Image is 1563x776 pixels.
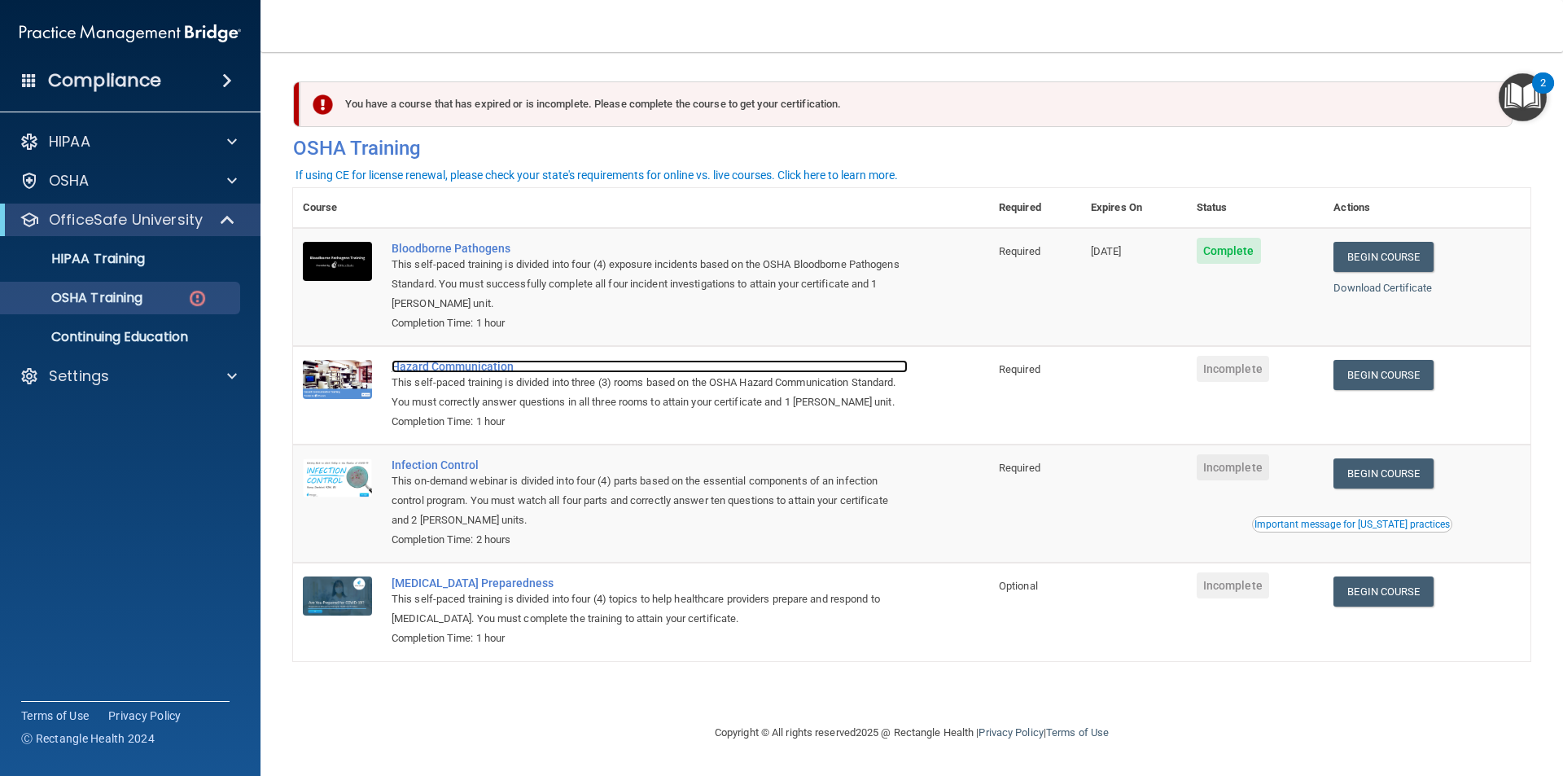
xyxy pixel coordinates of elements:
div: Copyright © All rights reserved 2025 @ Rectangle Health | | [615,707,1209,759]
a: Settings [20,366,237,386]
h4: Compliance [48,69,161,92]
p: Continuing Education [11,329,233,345]
span: Required [999,462,1040,474]
a: OSHA [20,171,237,191]
p: OSHA [49,171,90,191]
a: [MEDICAL_DATA] Preparedness [392,577,908,590]
th: Expires On [1081,188,1187,228]
h4: OSHA Training [293,137,1530,160]
span: Incomplete [1197,454,1269,480]
span: [DATE] [1091,245,1122,257]
img: danger-circle.6113f641.png [187,288,208,309]
a: Privacy Policy [108,708,182,724]
div: Completion Time: 1 hour [392,629,908,648]
img: PMB logo [20,17,241,50]
div: This self-paced training is divided into four (4) topics to help healthcare providers prepare and... [392,590,908,629]
iframe: Drift Widget Chat Controller [1280,660,1543,726]
span: Incomplete [1197,572,1269,598]
button: Read this if you are a dental practitioner in the state of CA [1252,516,1452,533]
a: Privacy Policy [979,726,1043,739]
span: Required [999,245,1040,257]
button: Open Resource Center, 2 new notifications [1499,73,1547,121]
a: OfficeSafe University [20,210,236,230]
p: OSHA Training [11,290,142,306]
span: Optional [999,580,1038,592]
a: Infection Control [392,458,908,471]
img: exclamation-circle-solid-danger.72ef9ffc.png [313,94,333,115]
a: Hazard Communication [392,360,908,373]
div: 2 [1540,83,1546,104]
th: Actions [1324,188,1530,228]
div: Completion Time: 2 hours [392,530,908,550]
span: Ⓒ Rectangle Health 2024 [21,730,155,747]
a: Terms of Use [1046,726,1109,739]
th: Required [989,188,1081,228]
span: Complete [1197,238,1261,264]
div: If using CE for license renewal, please check your state's requirements for online vs. live cours... [296,169,898,181]
div: This self-paced training is divided into four (4) exposure incidents based on the OSHA Bloodborne... [392,255,908,313]
div: You have a course that has expired or is incomplete. Please complete the course to get your certi... [300,81,1513,127]
th: Course [293,188,382,228]
div: Completion Time: 1 hour [392,313,908,333]
a: Download Certificate [1333,282,1432,294]
div: Important message for [US_STATE] practices [1254,520,1450,529]
p: OfficeSafe University [49,210,203,230]
span: Incomplete [1197,356,1269,382]
p: HIPAA Training [11,251,145,267]
a: Bloodborne Pathogens [392,242,908,255]
p: Settings [49,366,109,386]
div: This on-demand webinar is divided into four (4) parts based on the essential components of an inf... [392,471,908,530]
div: This self-paced training is divided into three (3) rooms based on the OSHA Hazard Communication S... [392,373,908,412]
span: Required [999,363,1040,375]
a: Begin Course [1333,458,1433,489]
div: Completion Time: 1 hour [392,412,908,432]
a: Begin Course [1333,360,1433,390]
a: Begin Course [1333,242,1433,272]
a: Terms of Use [21,708,89,724]
button: If using CE for license renewal, please check your state's requirements for online vs. live cours... [293,167,900,183]
a: HIPAA [20,132,237,151]
th: Status [1187,188,1324,228]
p: HIPAA [49,132,90,151]
a: Begin Course [1333,577,1433,607]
